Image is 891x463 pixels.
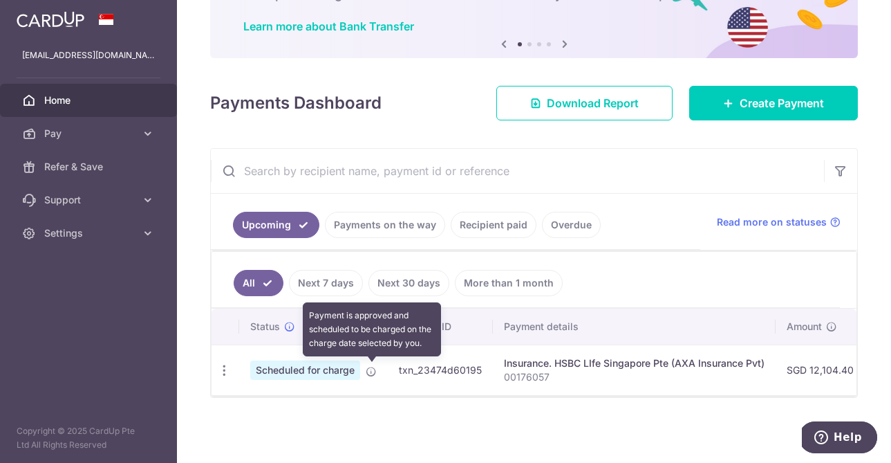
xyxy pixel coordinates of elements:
[17,11,84,28] img: CardUp
[303,302,441,356] div: Payment is approved and scheduled to be charged on the charge date selected by you.
[250,320,280,334] span: Status
[22,48,155,62] p: [EMAIL_ADDRESS][DOMAIN_NAME]
[802,421,877,456] iframe: Opens a widget where you can find more information
[250,361,360,380] span: Scheduled for charge
[717,215,827,229] span: Read more on statuses
[451,212,536,238] a: Recipient paid
[32,10,60,22] span: Help
[44,226,135,240] span: Settings
[504,370,765,384] p: 00176057
[740,95,824,111] span: Create Payment
[44,160,135,174] span: Refer & Save
[289,270,363,296] a: Next 7 days
[234,270,283,296] a: All
[496,86,673,120] a: Download Report
[776,345,865,395] td: SGD 12,104.40
[325,212,445,238] a: Payments on the way
[44,127,135,140] span: Pay
[455,270,563,296] a: More than 1 month
[689,86,858,120] a: Create Payment
[233,212,319,238] a: Upcoming
[44,93,135,107] span: Home
[211,149,824,193] input: Search by recipient name, payment id or reference
[388,345,493,395] td: txn_23474d60195
[787,320,822,334] span: Amount
[210,91,382,116] h4: Payments Dashboard
[717,215,841,229] a: Read more on statuses
[44,193,135,207] span: Support
[542,212,601,238] a: Overdue
[243,19,414,33] a: Learn more about Bank Transfer
[368,270,449,296] a: Next 30 days
[493,309,776,345] th: Payment details
[504,356,765,370] div: Insurance. HSBC LIfe Singapore Pte (AXA Insurance Pvt)
[547,95,639,111] span: Download Report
